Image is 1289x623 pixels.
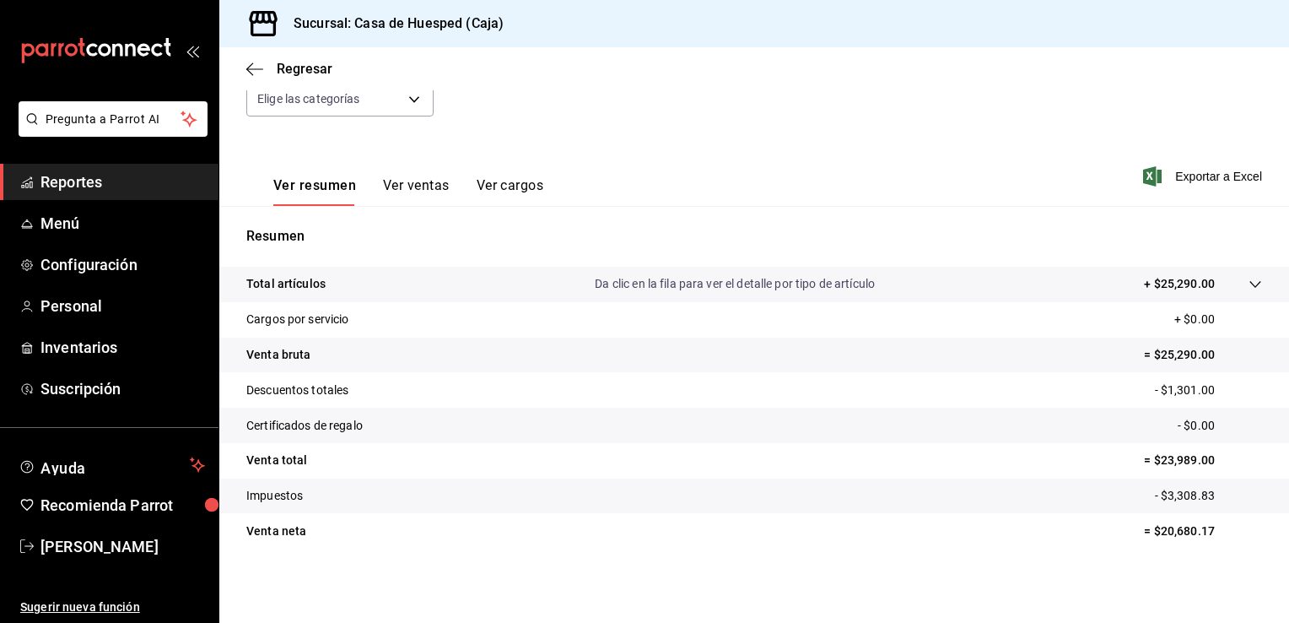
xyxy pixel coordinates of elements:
p: - $0.00 [1178,417,1262,435]
p: Venta neta [246,523,306,540]
a: Pregunta a Parrot AI [12,122,208,140]
p: Venta bruta [246,346,310,364]
button: Pregunta a Parrot AI [19,101,208,137]
p: = $23,989.00 [1144,452,1262,469]
div: navigation tabs [273,177,543,206]
button: Regresar [246,61,332,77]
span: Personal [40,295,205,317]
span: Elige las categorías [257,90,360,107]
p: - $3,308.83 [1155,487,1262,505]
p: Total artículos [246,275,326,293]
p: Cargos por servicio [246,311,349,328]
span: Inventarios [40,336,205,359]
p: Venta total [246,452,307,469]
span: Configuración [40,253,205,276]
p: Resumen [246,226,1262,246]
p: Da clic en la fila para ver el detalle por tipo de artículo [595,275,875,293]
p: + $25,290.00 [1144,275,1215,293]
button: Ver ventas [383,177,450,206]
span: Pregunta a Parrot AI [46,111,181,128]
button: Exportar a Excel [1146,166,1262,187]
p: = $25,290.00 [1144,346,1262,364]
span: Regresar [277,61,332,77]
p: - $1,301.00 [1155,382,1262,399]
span: Suscripción [40,377,205,400]
span: Sugerir nueva función [20,599,205,616]
p: + $0.00 [1174,311,1262,328]
p: Impuestos [246,487,303,505]
h3: Sucursal: Casa de Huesped (Caja) [280,14,504,34]
span: Reportes [40,171,205,193]
button: open_drawer_menu [186,44,199,57]
span: Recomienda Parrot [40,494,205,517]
p: Certificados de regalo [246,417,363,435]
p: Descuentos totales [246,382,348,399]
button: Ver resumen [273,177,356,206]
span: Menú [40,212,205,235]
span: Ayuda [40,455,183,475]
span: [PERSON_NAME] [40,535,205,558]
p: = $20,680.17 [1144,523,1262,540]
button: Ver cargos [477,177,544,206]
